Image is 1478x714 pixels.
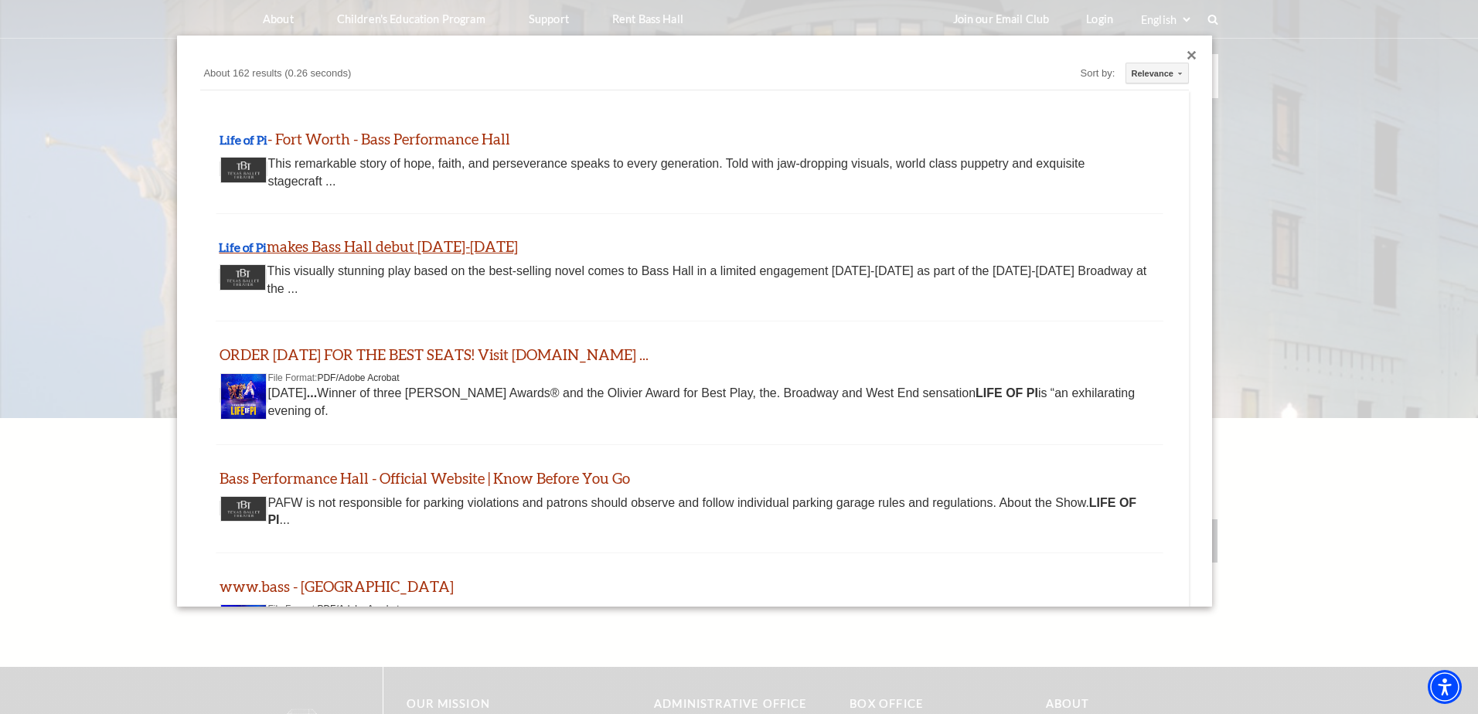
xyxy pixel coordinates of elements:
[220,130,510,148] a: Life of Pi - Fort Worth - Bass Performance Hall - open in a new tab
[267,372,317,383] span: File Format:
[317,603,399,614] span: PDF/Adobe Acrobat
[220,469,630,487] a: Bass Performance Hall - Official Website | Know Before You Go - open in a new tab
[220,604,267,629] img: Thumbnail image
[220,132,267,147] b: Life of Pi
[226,495,1153,529] div: PAFW is not responsible for parking violations and patrons should observe and follow individual p...
[1187,51,1197,60] div: Close dialog
[220,577,454,595] a: www.bass - Fort Worth - open in a new tab
[220,264,266,290] img: Thumbnail image
[225,263,1154,297] div: This visually stunning play based on the best-selling novel comes to Bass Hall in a limited engag...
[1081,64,1119,83] div: Sort by:
[220,345,649,363] a: ORDER TODAY FOR THE BEST SEATS! Visit www.basshall.com ... - open in a new tab
[220,388,267,403] a: Thumbnail image - open in a new tab
[1131,63,1166,84] div: Relevance
[220,157,267,182] img: Thumbnail image
[226,155,1153,190] div: This remarkable story of hope, faith, and perseverance speaks to every generation. Told with jaw-...
[220,373,267,420] img: Thumbnail image
[317,372,399,383] span: PDF/Adobe Acrobat
[219,237,518,255] a: Life of Pi makes Bass Hall debut September 23-28, 2025 - open in a new tab
[267,603,317,614] span: File Format:
[220,496,267,522] img: Thumbnail image
[976,386,1038,399] b: LIFE OF PI
[226,385,1153,420] div: [DATE] Winner of three [PERSON_NAME] Awards® and the Olivier Award for Best Play, the. Broadway a...
[1428,670,1462,704] div: Accessibility Menu
[200,65,780,86] div: About 162 results (0.26 seconds)
[307,386,317,399] b: ...
[219,240,267,254] b: Life of Pi
[220,161,267,176] a: Thumbnail image - open in a new tab
[219,269,267,284] a: Thumbnail image - open in a new tab
[220,501,267,515] a: Thumbnail image - open in a new tab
